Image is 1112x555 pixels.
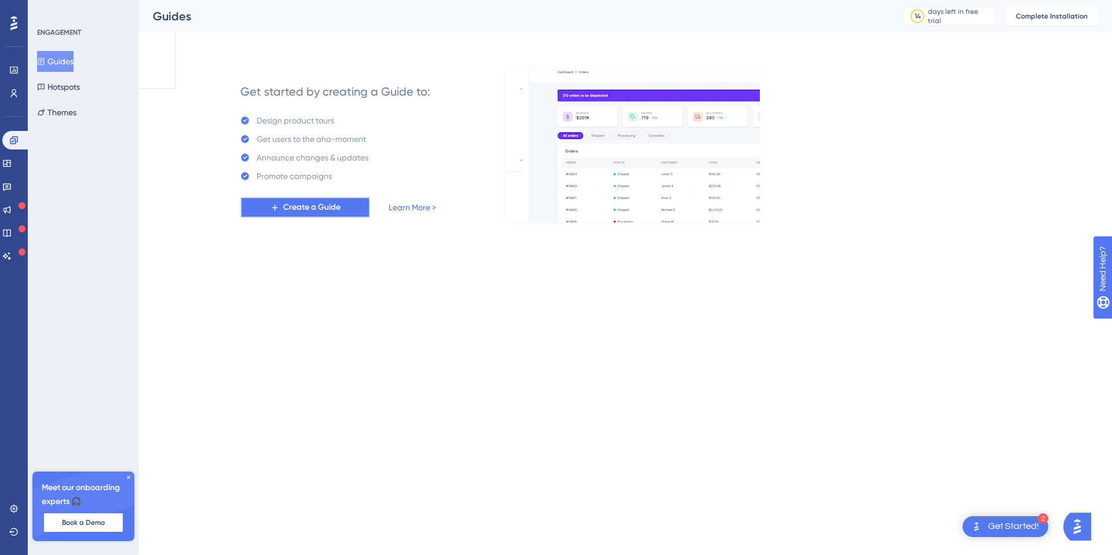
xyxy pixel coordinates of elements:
[915,12,921,21] div: 14
[42,481,125,509] span: Meet our onboarding experts 🎧
[1063,509,1098,544] iframe: UserGuiding AI Assistant Launcher
[257,169,332,183] div: Promote campaigns
[27,3,72,17] span: Need Help?
[240,197,370,218] button: Create a Guide
[963,516,1048,537] div: Open Get Started! checklist, remaining modules: 2
[240,83,430,100] div: Get started by creating a Guide to:
[62,518,105,527] span: Book a Demo
[37,51,74,72] button: Guides
[970,520,983,534] img: launcher-image-alternative-text
[257,132,366,146] div: Get users to the aha-moment
[37,28,81,37] div: ENGAGEMENT
[988,520,1039,533] div: Get Started!
[504,69,760,223] img: 21a29cd0e06a8f1d91b8bced9f6e1c06.gif
[153,8,875,24] div: Guides
[283,200,341,214] span: Create a Guide
[257,151,368,165] div: Announce changes & updates
[257,114,334,127] div: Design product tours
[389,200,436,214] a: Learn More >
[44,513,123,532] button: Book a Demo
[37,102,76,123] button: Themes
[928,7,992,25] div: days left in free trial
[1038,513,1048,524] div: 2
[1005,7,1098,25] button: Complete Installation
[1016,12,1088,21] span: Complete Installation
[37,76,80,97] button: Hotspots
